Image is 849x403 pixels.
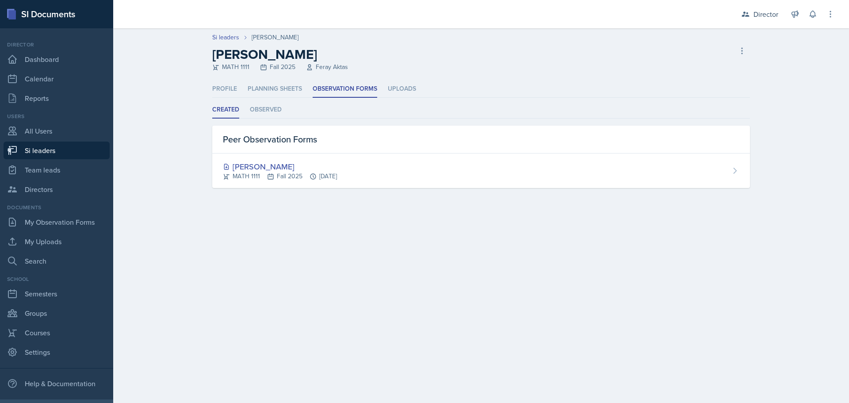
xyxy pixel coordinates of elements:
a: Dashboard [4,50,110,68]
div: Documents [4,203,110,211]
div: School [4,275,110,283]
li: Planning Sheets [248,81,302,98]
li: Profile [212,81,237,98]
h2: [PERSON_NAME] [212,46,348,62]
a: Settings [4,343,110,361]
li: Uploads [388,81,416,98]
div: MATH 1111 Fall 2025 Feray Aktas [212,62,348,72]
div: [PERSON_NAME] [252,33,298,42]
div: Director [4,41,110,49]
a: Search [4,252,110,270]
a: Directors [4,180,110,198]
a: Team leads [4,161,110,179]
a: Reports [4,89,110,107]
a: My Uploads [4,233,110,250]
a: All Users [4,122,110,140]
li: Observation Forms [313,81,377,98]
div: Peer Observation Forms [212,126,750,154]
div: Users [4,112,110,120]
a: [PERSON_NAME] MATH 1111Fall 2025[DATE] [212,154,750,188]
a: Semesters [4,285,110,303]
a: Groups [4,304,110,322]
li: Created [212,101,239,119]
a: Si leaders [4,142,110,159]
a: Calendar [4,70,110,88]
div: [PERSON_NAME] [223,161,337,173]
a: Si leaders [212,33,239,42]
div: MATH 1111 Fall 2025 [DATE] [223,172,337,181]
a: My Observation Forms [4,213,110,231]
div: Help & Documentation [4,375,110,392]
a: Courses [4,324,110,342]
div: Director [753,9,778,19]
li: Observed [250,101,282,119]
